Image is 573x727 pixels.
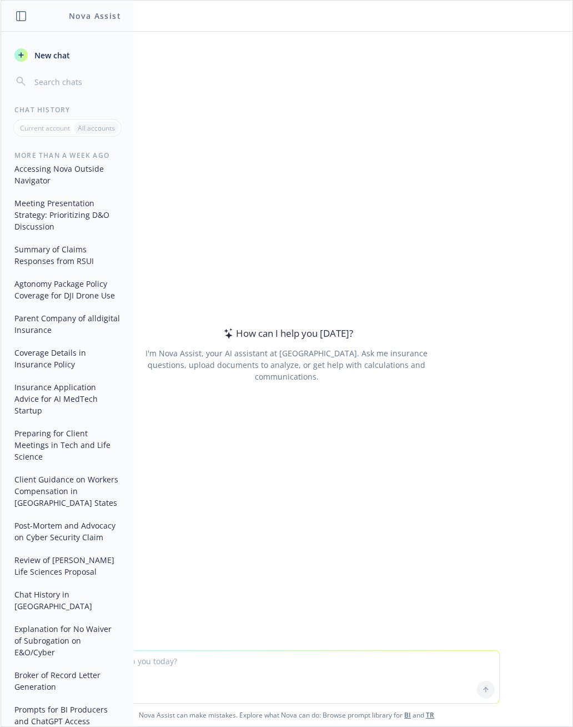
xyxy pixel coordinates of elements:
[10,620,125,661] button: Explanation for No Waiver of Subrogation on E&O/Cyber
[10,666,125,696] button: Broker of Record Letter Generation
[10,309,125,339] button: Parent Company of alldigital Insurance
[32,74,120,89] input: Search chats
[10,470,125,512] button: Client Guidance on Workers Compensation in [GEOGRAPHIC_DATA] States
[10,585,125,615] button: Chat History in [GEOGRAPHIC_DATA]
[10,45,125,65] button: New chat
[20,123,70,133] p: Current account
[10,160,125,190] button: Accessing Nova Outside Navigator
[69,10,121,22] h1: Nova Assist
[32,49,70,61] span: New chat
[10,551,125,581] button: Review of [PERSON_NAME] Life Sciences Proposal
[426,710,434,720] a: TR
[10,516,125,546] button: Post-Mortem and Advocacy on Cyber Security Claim
[5,704,568,726] span: Nova Assist can make mistakes. Explore what Nova can do: Browse prompt library for and
[10,194,125,236] button: Meeting Presentation Strategy: Prioritizing D&O Discussion
[10,240,125,270] button: Summary of Claims Responses from RSUI
[78,123,115,133] p: All accounts
[1,150,134,160] div: More than a week ago
[1,105,134,114] div: Chat History
[10,378,125,420] button: Insurance Application Advice for AI MedTech Startup
[220,326,353,341] div: How can I help you [DATE]?
[404,710,411,720] a: BI
[130,347,443,382] div: I'm Nova Assist, your AI assistant at [GEOGRAPHIC_DATA]. Ask me insurance questions, upload docum...
[10,424,125,466] button: Preparing for Client Meetings in Tech and Life Science
[10,343,125,374] button: Coverage Details in Insurance Policy
[10,275,125,305] button: Agtonomy Package Policy Coverage for DJI Drone Use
